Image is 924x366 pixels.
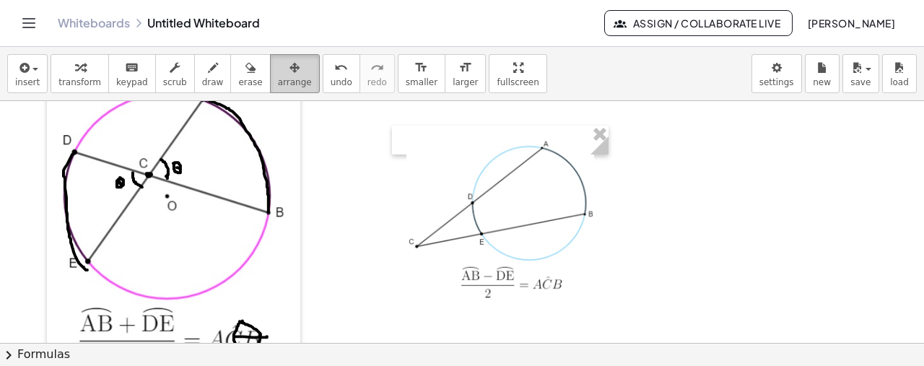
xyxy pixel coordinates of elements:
[604,10,793,36] button: Assign / Collaborate Live
[616,17,780,30] span: Assign / Collaborate Live
[230,54,270,93] button: erase
[890,77,909,87] span: load
[445,54,486,93] button: format_sizelarger
[367,77,387,87] span: redo
[414,59,428,77] i: format_size
[58,16,130,30] a: Whiteboards
[270,54,320,93] button: arrange
[163,77,187,87] span: scrub
[202,77,224,87] span: draw
[359,54,395,93] button: redoredo
[17,12,40,35] button: Toggle navigation
[323,54,360,93] button: undoundo
[51,54,109,93] button: transform
[842,54,879,93] button: save
[882,54,917,93] button: load
[370,59,384,77] i: redo
[807,17,895,30] span: [PERSON_NAME]
[238,77,262,87] span: erase
[813,77,831,87] span: new
[125,59,139,77] i: keyboard
[458,59,472,77] i: format_size
[805,54,840,93] button: new
[489,54,546,93] button: fullscreen
[116,77,148,87] span: keypad
[58,77,101,87] span: transform
[497,77,539,87] span: fullscreen
[108,54,156,93] button: keyboardkeypad
[331,77,352,87] span: undo
[751,54,802,93] button: settings
[453,77,478,87] span: larger
[15,77,40,87] span: insert
[194,54,232,93] button: draw
[334,59,348,77] i: undo
[796,10,907,36] button: [PERSON_NAME]
[155,54,195,93] button: scrub
[7,54,48,93] button: insert
[398,54,445,93] button: format_sizesmaller
[406,77,437,87] span: smaller
[850,77,871,87] span: save
[759,77,794,87] span: settings
[278,77,312,87] span: arrange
